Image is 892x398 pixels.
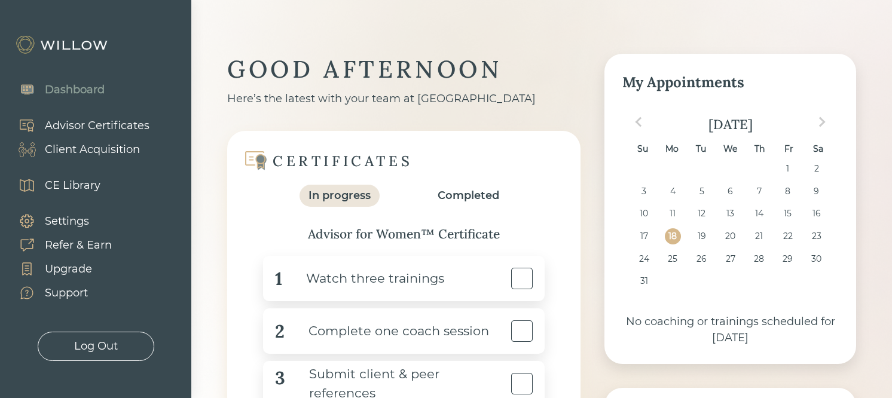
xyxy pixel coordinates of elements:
[751,251,767,267] div: Choose Thursday, August 28th, 2025
[722,183,738,200] div: Choose Wednesday, August 6th, 2025
[45,237,112,253] div: Refer & Earn
[227,91,581,107] div: Here’s the latest with your team at [GEOGRAPHIC_DATA]
[722,228,738,244] div: Choose Wednesday, August 20th, 2025
[808,183,824,200] div: Choose Saturday, August 9th, 2025
[808,251,824,267] div: Choose Saturday, August 30th, 2025
[6,173,100,197] a: CE Library
[780,251,796,267] div: Choose Friday, August 29th, 2025
[45,261,92,277] div: Upgrade
[636,206,652,222] div: Choose Sunday, August 10th, 2025
[273,152,413,170] div: CERTIFICATES
[629,112,648,131] button: Previous Month
[6,257,112,281] a: Upgrade
[15,35,111,54] img: Willow
[808,206,824,222] div: Choose Saturday, August 16th, 2025
[808,228,824,244] div: Choose Saturday, August 23rd, 2025
[627,161,835,296] div: month 2025-08
[6,78,105,102] a: Dashboard
[812,112,832,131] button: Next Month
[781,141,797,157] div: Fr
[282,265,444,292] div: Watch three trainings
[251,225,557,244] div: Advisor for Women™ Certificate
[635,141,651,157] div: Su
[636,228,652,244] div: Choose Sunday, August 17th, 2025
[780,228,796,244] div: Choose Friday, August 22nd, 2025
[74,338,118,354] div: Log Out
[45,177,100,194] div: CE Library
[664,141,680,157] div: Mo
[636,273,652,289] div: Choose Sunday, August 31st, 2025
[722,206,738,222] div: Choose Wednesday, August 13th, 2025
[808,161,824,177] div: Choose Saturday, August 2nd, 2025
[665,228,681,244] div: Choose Monday, August 18th, 2025
[275,318,285,345] div: 2
[693,141,709,157] div: Tu
[6,233,112,257] a: Refer & Earn
[665,183,681,200] div: Choose Monday, August 4th, 2025
[780,206,796,222] div: Choose Friday, August 15th, 2025
[694,183,710,200] div: Choose Tuesday, August 5th, 2025
[45,285,88,301] div: Support
[438,188,499,204] div: Completed
[722,141,738,157] div: We
[45,142,140,158] div: Client Acquisition
[622,314,838,346] div: No coaching or trainings scheduled for [DATE]
[275,265,282,292] div: 1
[308,188,371,204] div: In progress
[694,206,710,222] div: Choose Tuesday, August 12th, 2025
[751,183,767,200] div: Choose Thursday, August 7th, 2025
[622,116,838,133] div: [DATE]
[6,137,149,161] a: Client Acquisition
[636,251,652,267] div: Choose Sunday, August 24th, 2025
[636,183,652,200] div: Choose Sunday, August 3rd, 2025
[780,161,796,177] div: Choose Friday, August 1st, 2025
[752,141,768,157] div: Th
[694,228,710,244] div: Choose Tuesday, August 19th, 2025
[780,183,796,200] div: Choose Friday, August 8th, 2025
[45,82,105,98] div: Dashboard
[722,251,738,267] div: Choose Wednesday, August 27th, 2025
[751,228,767,244] div: Choose Thursday, August 21st, 2025
[285,318,489,345] div: Complete one coach session
[809,141,826,157] div: Sa
[751,206,767,222] div: Choose Thursday, August 14th, 2025
[6,114,149,137] a: Advisor Certificates
[694,251,710,267] div: Choose Tuesday, August 26th, 2025
[665,206,681,222] div: Choose Monday, August 11th, 2025
[227,54,581,85] div: GOOD AFTERNOON
[45,118,149,134] div: Advisor Certificates
[6,209,112,233] a: Settings
[45,213,89,229] div: Settings
[622,72,838,93] div: My Appointments
[665,251,681,267] div: Choose Monday, August 25th, 2025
